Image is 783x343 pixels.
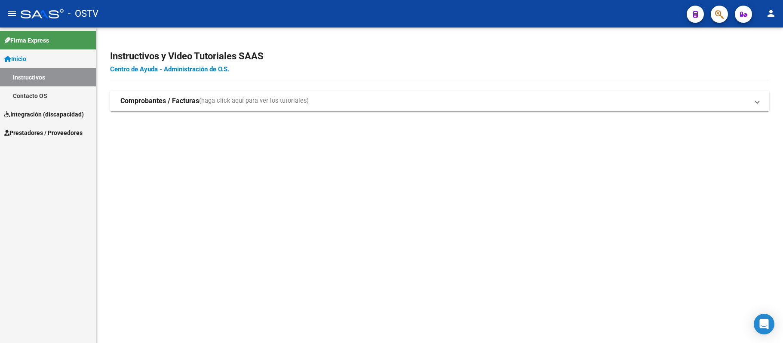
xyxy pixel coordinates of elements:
[4,36,49,45] span: Firma Express
[120,96,199,106] strong: Comprobantes / Facturas
[4,128,83,138] span: Prestadores / Proveedores
[110,65,229,73] a: Centro de Ayuda - Administración de O.S.
[68,4,98,23] span: - OSTV
[766,8,776,18] mat-icon: person
[7,8,17,18] mat-icon: menu
[110,91,769,111] mat-expansion-panel-header: Comprobantes / Facturas(haga click aquí para ver los tutoriales)
[4,110,84,119] span: Integración (discapacidad)
[199,96,309,106] span: (haga click aquí para ver los tutoriales)
[4,54,26,64] span: Inicio
[754,314,774,334] div: Open Intercom Messenger
[110,48,769,64] h2: Instructivos y Video Tutoriales SAAS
